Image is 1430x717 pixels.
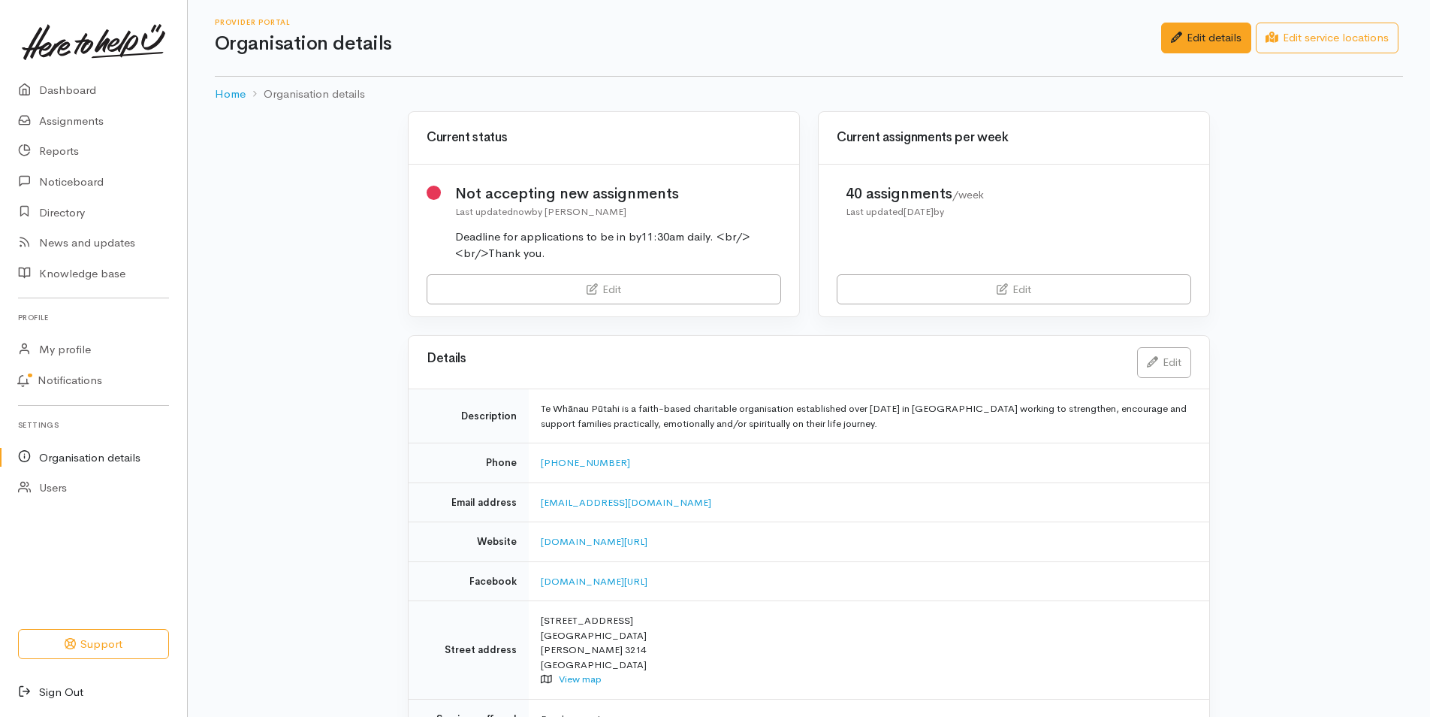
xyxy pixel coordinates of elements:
[529,601,1209,700] td: [STREET_ADDRESS] [GEOGRAPHIC_DATA] [PERSON_NAME] 3214 [GEOGRAPHIC_DATA]
[455,228,782,262] div: Deadline for applications to be in by11:30am daily. <br/><br/>Thank you.
[529,389,1209,443] td: Te Whānau Pūtahi is a faith-based charitable organisation established over [DATE] in [GEOGRAPHIC_...
[455,204,782,219] div: Last updated by [PERSON_NAME]
[541,496,711,509] a: [EMAIL_ADDRESS][DOMAIN_NAME]
[409,601,529,700] td: Street address
[215,77,1403,112] nav: breadcrumb
[215,86,246,103] a: Home
[215,18,1161,26] h6: Provider Portal
[559,673,602,685] a: View map
[952,188,984,201] span: /week
[513,205,532,218] time: now
[18,415,169,435] h6: Settings
[541,456,630,469] a: [PHONE_NUMBER]
[18,307,169,328] h6: Profile
[455,183,782,204] div: Not accepting new assignments
[1137,347,1191,378] a: Edit
[846,204,984,219] div: Last updated by
[541,575,647,588] a: [DOMAIN_NAME][URL]
[837,131,1191,145] h3: Current assignments per week
[18,629,169,660] button: Support
[427,274,781,305] a: Edit
[215,33,1161,55] h1: Organisation details
[409,522,529,562] td: Website
[846,183,984,204] div: 40 assignments
[427,131,781,145] h3: Current status
[1256,23,1398,53] a: Edit service locations
[409,443,529,483] td: Phone
[541,535,647,548] a: [DOMAIN_NAME][URL]
[837,274,1191,305] a: Edit
[904,205,934,218] time: [DATE]
[409,561,529,601] td: Facebook
[1161,23,1251,53] a: Edit details
[246,86,365,103] li: Organisation details
[409,389,529,443] td: Description
[427,352,1119,366] h3: Details
[409,483,529,522] td: Email address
